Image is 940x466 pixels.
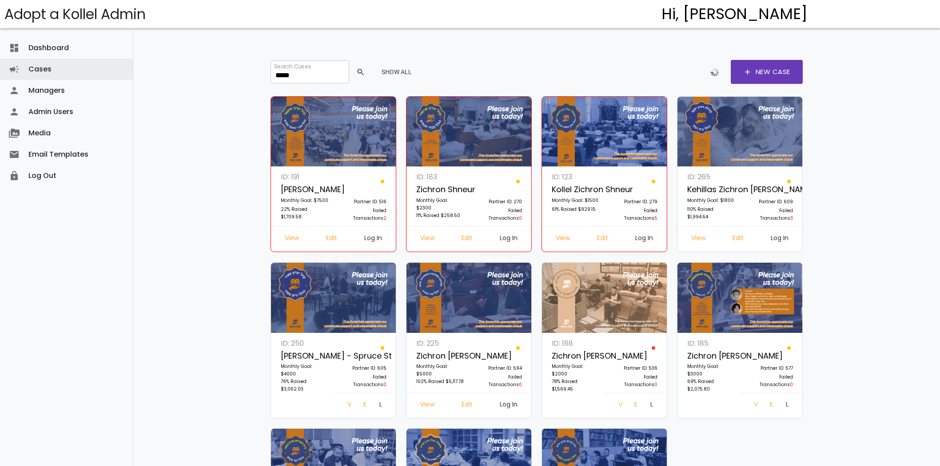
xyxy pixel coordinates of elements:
[609,373,657,388] p: Failed Transactions
[609,207,657,222] p: Failed Transactions
[682,337,740,398] a: ID: 185 Zichron [PERSON_NAME] Monthly Goal: $3000 69% Raised $2,075.80
[519,381,522,388] span: 0
[627,398,643,414] a: Edit
[416,363,464,378] p: Monthly Goal: $5000
[406,97,531,167] img: 2jm0q5l8Bg.bmN1J2qigH.jpg
[416,212,464,221] p: 11% Raised $258.50
[349,64,370,80] button: search
[275,337,333,398] a: ID: 250 [PERSON_NAME] - Spruce St Monthly Goal: $4000 76% Raised $3,062.03
[9,144,20,165] i: email
[416,378,464,387] p: 102% Raised $5,117.78
[9,59,20,80] i: campaign
[372,398,389,414] a: Log In
[552,349,600,363] p: Zichron [PERSON_NAME]
[687,378,735,393] p: 69% Raised $2,075.80
[281,197,329,205] p: Monthly Goal: $7500
[677,97,802,167] img: MnsSBcA6lZ.y5WEhTf2vm.jpg
[339,198,386,207] p: Partner ID: 516
[552,183,600,197] p: Kollel Zichron Shneur
[9,122,20,144] i: perm_media
[356,398,372,414] a: Edit
[9,80,20,101] i: person
[745,198,793,207] p: Partner ID: 609
[416,171,464,183] p: ID: 183
[731,60,803,84] a: addNew Case
[9,101,20,122] i: person
[552,337,600,349] p: ID: 188
[281,349,329,363] p: [PERSON_NAME] - Spruce St
[275,171,333,226] a: ID: 191 [PERSON_NAME] Monthly Goal: $7500 22% Raised $1,709.58
[334,171,391,226] a: Partner ID: 516 Failed Transactions2
[687,171,735,183] p: ID: 265
[552,363,600,378] p: Monthly Goal: $2000
[643,398,660,414] a: Log In
[546,337,604,398] a: ID: 188 Zichron [PERSON_NAME] Monthly Goal: $2000 78% Raised $1,569.45
[542,97,667,167] img: bLeOPHoUpT.4q2rjVdmSc.jpeg
[519,215,522,221] span: 0
[740,337,798,393] a: Partner ID: 577 Failed Transactions0
[340,398,357,414] a: View
[609,364,657,373] p: Partner ID: 536
[677,263,802,333] img: O7UlWDNnKY.hzdI21tEVT.jpg
[281,183,329,197] p: [PERSON_NAME]
[406,263,531,333] img: xI2Qu9qJmc.lpSLrC3uam.jpg
[628,231,660,247] a: Log In
[383,215,386,221] span: 2
[790,215,793,221] span: 3
[357,231,389,247] a: Log In
[383,381,386,388] span: 0
[745,373,793,388] p: Failed Transactions
[542,263,667,333] img: 8bziDym2fB.jNdwAZhoiv.jpg
[552,378,600,393] p: 78% Raised $1,569.45
[454,231,480,247] a: Edit
[740,171,798,226] a: Partner ID: 609 Failed Transactions3
[271,97,396,167] img: kU4ZqzHioV.DvGeQ7A05q.jpg
[552,171,600,183] p: ID: 123
[281,205,329,221] p: 22% Raised $1,709.58
[411,337,469,393] a: ID: 225 Zichron [PERSON_NAME] Monthly Goal: $5000 102% Raised $5,117.78
[549,231,577,247] a: View
[474,364,522,373] p: Partner ID: 594
[546,171,604,226] a: ID: 123 Kollel Zichron Shneur Monthly Goal: $1500 61% Raised $929.15
[493,398,525,414] a: Log In
[416,337,464,349] p: ID: 225
[411,171,469,226] a: ID: 183 Zichron Shneur Monthly Goal: $2300 11% Raised $258.50
[661,6,808,23] h4: Hi, [PERSON_NAME]
[356,64,365,80] span: search
[271,263,396,333] img: bwMNr5qGeV.CfRyXOQgSu.jpg
[474,207,522,222] p: Failed Transactions
[374,64,419,80] button: Show All
[654,381,657,388] span: 0
[319,231,344,247] a: Edit
[9,37,20,59] i: dashboard
[339,207,386,222] p: Failed Transactions
[281,378,329,393] p: 76% Raised $3,062.03
[281,337,329,349] p: ID: 250
[334,337,391,393] a: Partner ID: 605 Failed Transactions0
[416,197,464,212] p: Monthly Goal: $2300
[779,398,796,414] a: Log In
[687,183,735,197] p: Kehillas Zichron [PERSON_NAME] of [GEOGRAPHIC_DATA]
[611,398,628,414] a: View
[609,198,657,207] p: Partner ID: 279
[654,215,657,221] span: 5
[687,363,735,378] p: Monthly Goal: $3000
[416,183,464,197] p: Zichron Shneur
[790,381,793,388] span: 0
[474,373,522,388] p: Failed Transactions
[281,171,329,183] p: ID: 191
[745,207,793,222] p: Failed Transactions
[469,337,527,393] a: Partner ID: 594 Failed Transactions0
[745,364,793,373] p: Partner ID: 577
[278,231,306,247] a: View
[413,231,442,247] a: View
[682,171,740,226] a: ID: 265 Kehillas Zichron [PERSON_NAME] of [GEOGRAPHIC_DATA] Monthly Goal: $1800 110% Raised $1,99...
[413,398,442,414] a: View
[725,231,751,247] a: Edit
[552,197,600,205] p: Monthly Goal: $1500
[687,349,735,363] p: Zichron [PERSON_NAME]
[763,398,779,414] a: Edit
[339,364,386,373] p: Partner ID: 605
[9,165,20,186] i: lock
[687,337,735,349] p: ID: 185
